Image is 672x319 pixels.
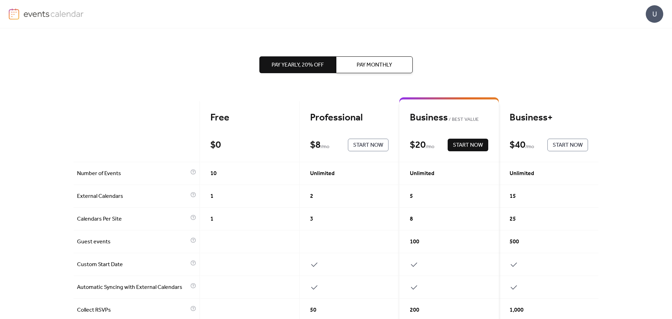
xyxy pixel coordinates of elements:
[210,169,217,178] span: 10
[525,143,534,151] span: / mo
[410,215,413,223] span: 8
[310,169,335,178] span: Unlimited
[310,192,313,201] span: 2
[321,143,329,151] span: / mo
[357,61,392,69] span: Pay Monthly
[9,8,19,20] img: logo
[410,238,419,246] span: 100
[348,139,388,151] button: Start Now
[210,192,213,201] span: 1
[426,143,434,151] span: / mo
[510,306,524,314] span: 1,000
[510,238,519,246] span: 500
[77,261,189,269] span: Custom Start Date
[210,215,213,223] span: 1
[272,61,324,69] span: Pay Yearly, 20% off
[310,215,313,223] span: 3
[336,56,413,73] button: Pay Monthly
[410,306,419,314] span: 200
[259,56,336,73] button: Pay Yearly, 20% off
[77,192,189,201] span: External Calendars
[77,215,189,223] span: Calendars Per Site
[210,112,289,124] div: Free
[410,192,413,201] span: 5
[510,192,516,201] span: 15
[77,238,189,246] span: Guest events
[410,112,488,124] div: Business
[77,306,189,314] span: Collect RSVPs
[310,139,321,151] div: $ 8
[510,215,516,223] span: 25
[448,116,479,124] span: BEST VALUE
[646,5,663,23] div: U
[448,139,488,151] button: Start Now
[210,139,221,151] div: $ 0
[410,169,434,178] span: Unlimited
[547,139,588,151] button: Start Now
[510,112,588,124] div: Business+
[77,169,189,178] span: Number of Events
[23,8,84,19] img: logo-type
[510,139,525,151] div: $ 40
[310,306,316,314] span: 50
[510,169,534,178] span: Unlimited
[410,139,426,151] div: $ 20
[353,141,383,150] span: Start Now
[553,141,583,150] span: Start Now
[453,141,483,150] span: Start Now
[310,112,388,124] div: Professional
[77,283,189,292] span: Automatic Syncing with External Calendars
